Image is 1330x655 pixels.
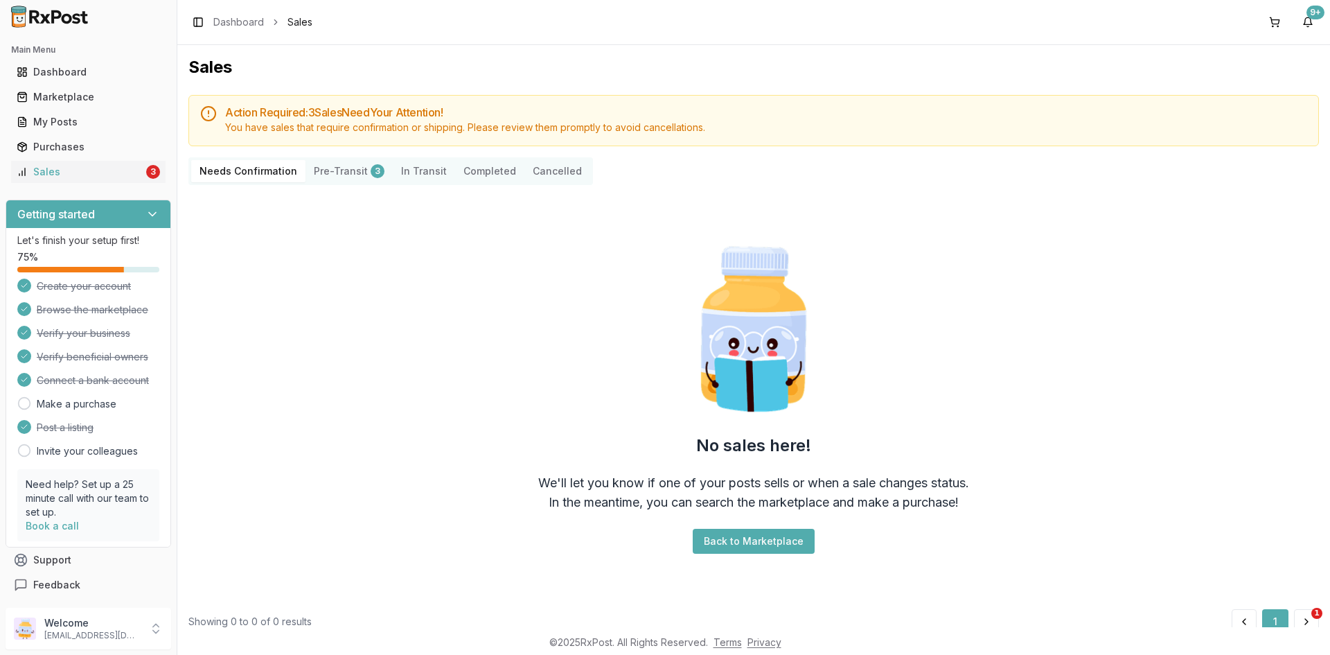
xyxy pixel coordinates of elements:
[1311,608,1322,619] span: 1
[37,421,94,435] span: Post a listing
[17,90,160,104] div: Marketplace
[188,56,1319,78] h1: Sales
[1262,609,1288,634] button: 1
[17,115,160,129] div: My Posts
[37,374,149,387] span: Connect a bank account
[6,161,171,183] button: Sales3
[6,86,171,108] button: Marketplace
[213,15,264,29] a: Dashboard
[37,397,116,411] a: Make a purchase
[44,616,141,630] p: Welcome
[1297,11,1319,33] button: 9+
[17,250,38,264] span: 75 %
[213,15,312,29] nav: breadcrumb
[191,160,305,182] button: Needs Confirmation
[26,520,79,532] a: Book a call
[26,478,151,519] p: Need help? Set up a 25 minute call with our team to set up.
[17,165,143,179] div: Sales
[37,350,148,364] span: Verify beneficial owners
[665,241,842,418] img: Smart Pill Bottle
[713,636,742,648] a: Terms
[455,160,524,182] button: Completed
[693,529,815,554] button: Back to Marketplace
[11,134,166,159] a: Purchases
[6,6,94,28] img: RxPost Logo
[549,493,959,512] div: In the meantime, you can search the marketplace and make a purchase!
[37,326,130,340] span: Verify your business
[393,160,455,182] button: In Transit
[6,111,171,133] button: My Posts
[188,615,312,629] div: Showing 0 to 0 of 0 results
[14,618,36,640] img: User avatar
[11,85,166,110] a: Marketplace
[17,234,159,247] p: Let's finish your setup first!
[37,303,148,317] span: Browse the marketplace
[11,159,166,184] a: Sales3
[747,636,781,648] a: Privacy
[225,121,1307,134] div: You have sales that require confirmation or shipping. Please review them promptly to avoid cancel...
[33,578,80,592] span: Feedback
[524,160,590,182] button: Cancelled
[1283,608,1316,641] iframe: Intercom live chat
[538,473,969,493] div: We'll let you know if one of your posts sells or when a sale changes status.
[371,164,384,178] div: 3
[37,444,138,458] a: Invite your colleagues
[17,140,160,154] div: Purchases
[37,279,131,293] span: Create your account
[11,44,166,55] h2: Main Menu
[17,206,95,222] h3: Getting started
[11,110,166,134] a: My Posts
[44,630,141,641] p: [EMAIL_ADDRESS][DOMAIN_NAME]
[146,165,160,179] div: 3
[225,107,1307,118] h5: Action Required: 3 Sale s Need Your Attention!
[11,60,166,85] a: Dashboard
[305,160,393,182] button: Pre-Transit
[6,136,171,158] button: Purchases
[1306,6,1324,19] div: 9+
[6,61,171,83] button: Dashboard
[696,435,811,457] h2: No sales here!
[17,65,160,79] div: Dashboard
[6,573,171,597] button: Feedback
[287,15,312,29] span: Sales
[6,548,171,573] button: Support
